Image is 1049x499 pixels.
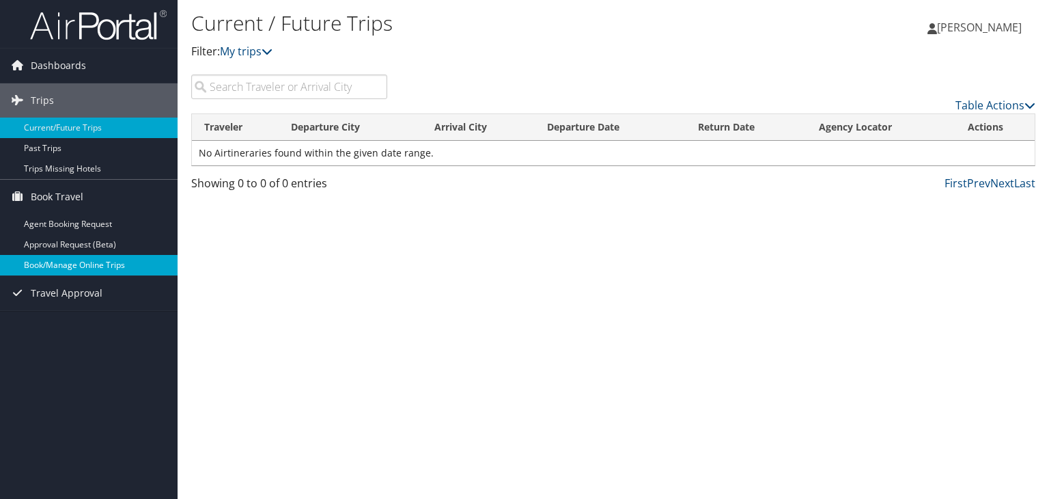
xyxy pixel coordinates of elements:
[807,114,955,141] th: Agency Locator: activate to sort column ascending
[31,180,83,214] span: Book Travel
[30,9,167,41] img: airportal-logo.png
[967,176,990,191] a: Prev
[279,114,422,141] th: Departure City: activate to sort column ascending
[1014,176,1035,191] a: Last
[191,175,387,198] div: Showing 0 to 0 of 0 entries
[927,7,1035,48] a: [PERSON_NAME]
[191,43,754,61] p: Filter:
[686,114,807,141] th: Return Date: activate to sort column ascending
[191,9,754,38] h1: Current / Future Trips
[955,98,1035,113] a: Table Actions
[535,114,686,141] th: Departure Date: activate to sort column descending
[945,176,967,191] a: First
[31,49,86,83] span: Dashboards
[31,83,54,118] span: Trips
[191,75,387,99] input: Search Traveler or Arrival City
[422,114,535,141] th: Arrival City: activate to sort column ascending
[31,276,102,310] span: Travel Approval
[220,44,272,59] a: My trips
[192,141,1035,165] td: No Airtineraries found within the given date range.
[937,20,1022,35] span: [PERSON_NAME]
[955,114,1035,141] th: Actions
[990,176,1014,191] a: Next
[192,114,279,141] th: Traveler: activate to sort column ascending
